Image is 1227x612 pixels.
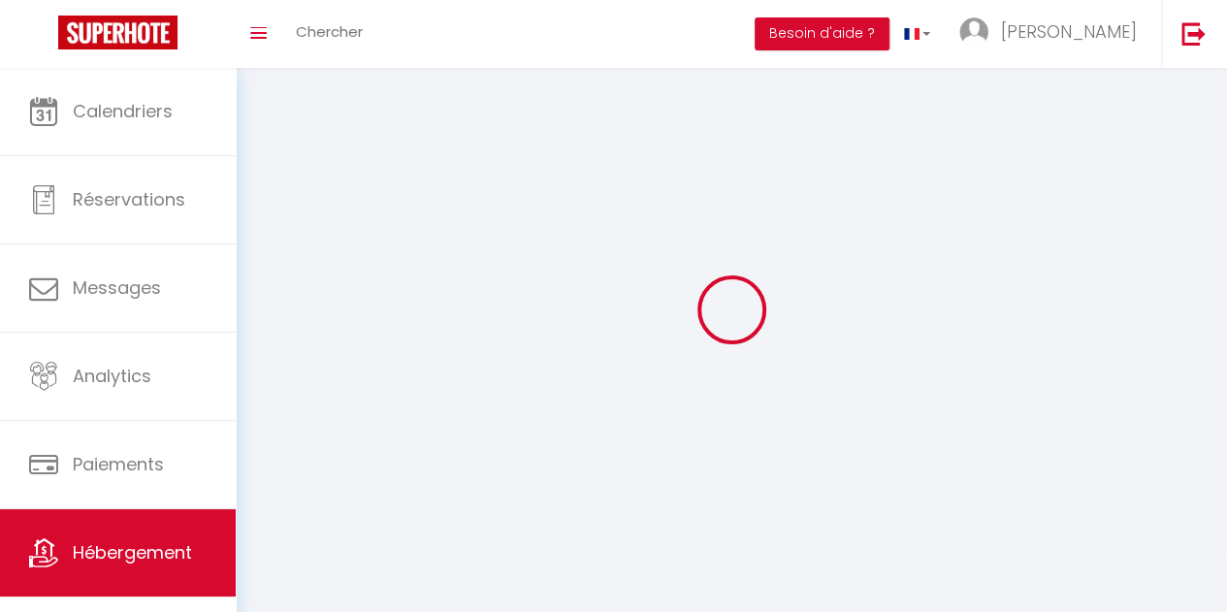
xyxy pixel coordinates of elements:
span: Analytics [73,364,151,388]
img: ... [959,17,988,47]
span: Paiements [73,452,164,476]
img: Super Booking [58,16,178,49]
img: logout [1181,21,1206,46]
span: Chercher [296,21,363,42]
span: Calendriers [73,99,173,123]
span: Réservations [73,187,185,211]
span: [PERSON_NAME] [1001,19,1137,44]
span: Messages [73,275,161,300]
button: Besoin d'aide ? [755,17,889,50]
span: Hébergement [73,540,192,564]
